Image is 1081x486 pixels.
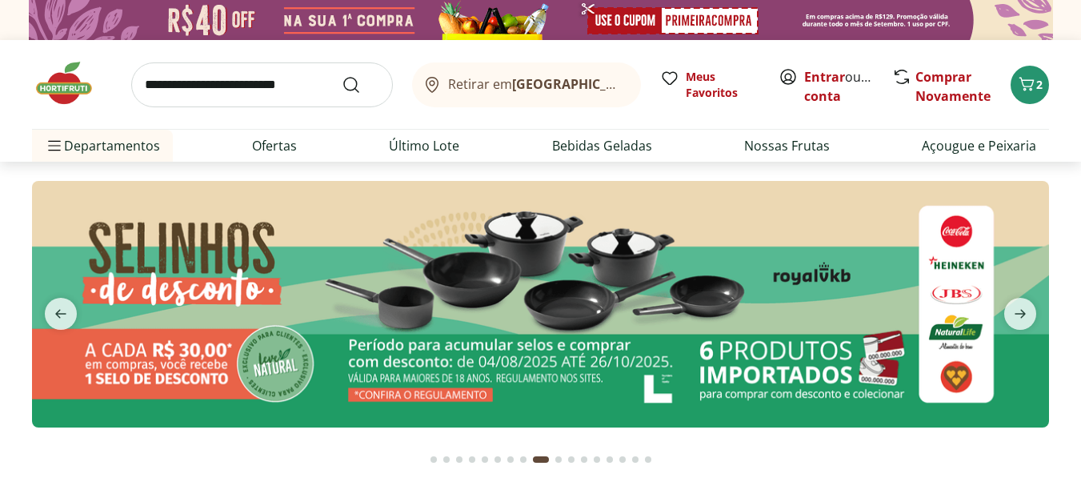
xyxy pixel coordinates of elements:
button: Retirar em[GEOGRAPHIC_DATA]/[GEOGRAPHIC_DATA] [412,62,641,107]
a: Comprar Novamente [915,68,991,105]
button: Go to page 11 from fs-carousel [565,440,578,479]
a: Entrar [804,68,845,86]
span: 2 [1036,77,1043,92]
a: Criar conta [804,68,892,105]
button: Go to page 15 from fs-carousel [616,440,629,479]
button: Go to page 12 from fs-carousel [578,440,591,479]
a: Bebidas Geladas [552,136,652,155]
span: Meus Favoritos [686,69,759,101]
button: Submit Search [342,75,380,94]
button: Go to page 10 from fs-carousel [552,440,565,479]
img: selinhos [32,181,1049,428]
button: Go to page 2 from fs-carousel [440,440,453,479]
a: Nossas Frutas [744,136,830,155]
button: Go to page 13 from fs-carousel [591,440,603,479]
a: Último Lote [389,136,459,155]
span: Retirar em [448,77,625,91]
a: Ofertas [252,136,297,155]
img: Hortifruti [32,59,112,107]
button: next [991,298,1049,330]
button: Go to page 17 from fs-carousel [642,440,655,479]
span: ou [804,67,875,106]
button: previous [32,298,90,330]
input: search [131,62,393,107]
button: Menu [45,127,64,165]
a: Açougue e Peixaria [922,136,1036,155]
button: Go to page 7 from fs-carousel [504,440,517,479]
span: Departamentos [45,127,160,165]
button: Carrinho [1011,66,1049,104]
button: Go to page 16 from fs-carousel [629,440,642,479]
a: Meus Favoritos [660,69,759,101]
button: Go to page 3 from fs-carousel [453,440,466,479]
button: Go to page 8 from fs-carousel [517,440,530,479]
b: [GEOGRAPHIC_DATA]/[GEOGRAPHIC_DATA] [512,75,782,93]
button: Go to page 6 from fs-carousel [491,440,504,479]
button: Current page from fs-carousel [530,440,552,479]
button: Go to page 5 from fs-carousel [478,440,491,479]
button: Go to page 4 from fs-carousel [466,440,478,479]
button: Go to page 14 from fs-carousel [603,440,616,479]
button: Go to page 1 from fs-carousel [427,440,440,479]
